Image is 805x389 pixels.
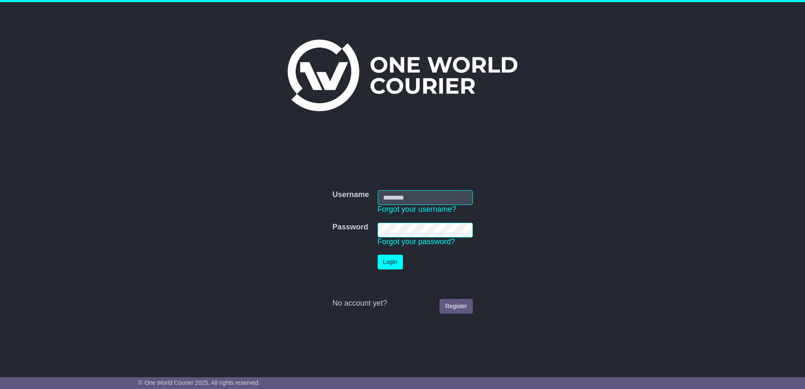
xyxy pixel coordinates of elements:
img: One World [288,40,517,111]
div: No account yet? [332,299,472,308]
a: Forgot your password? [378,237,455,246]
label: Username [332,190,369,200]
span: © One World Courier 2025. All rights reserved. [139,379,260,386]
a: Forgot your username? [378,205,456,213]
label: Password [332,223,368,232]
a: Register [440,299,472,314]
button: Login [378,255,403,269]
